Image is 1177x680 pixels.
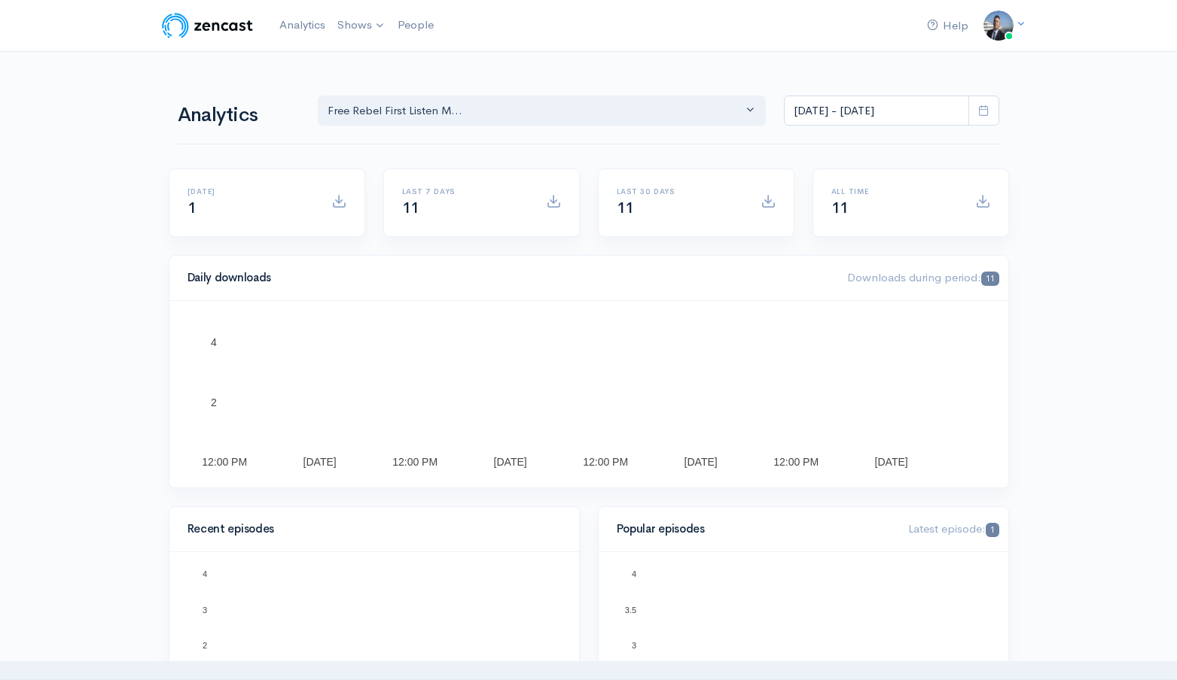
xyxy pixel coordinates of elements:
a: Help [921,10,974,42]
input: analytics date range selector [784,96,969,126]
text: [DATE] [493,456,526,468]
span: Downloads during period: [847,270,999,284]
text: Ep. 1 (Million Do...) [258,396,348,408]
text: 4 [631,569,636,578]
text: 12:00 PM [392,456,438,468]
a: Shows [331,9,392,42]
span: 11 [402,199,419,217]
span: 1 [188,199,197,217]
text: 2 [202,641,206,650]
h6: All time [831,187,957,196]
text: 4 [202,569,206,578]
text: Ep. 5 [428,647,447,656]
svg: A chart. [188,319,990,469]
h4: Recent episodes [188,523,552,536]
button: Free Rebel First Listen M... [318,96,767,126]
a: People [392,9,440,41]
text: 12:00 PM [202,456,247,468]
text: Ep. 2 [238,647,258,656]
text: 4 [211,336,217,348]
text: [DATE] [684,456,717,468]
text: 12:00 PM [773,456,819,468]
h4: Popular episodes [617,523,891,536]
h6: [DATE] [188,187,313,196]
text: 12:00 PM [583,456,628,468]
a: Analytics [273,9,331,41]
img: ZenCast Logo [160,11,255,41]
text: 3 [631,641,636,650]
h6: Last 30 days [617,187,742,196]
text: Ep. 6 (Candy Shop) [828,425,921,437]
span: 11 [617,199,634,217]
span: 11 [831,199,849,217]
span: 11 [981,272,999,286]
img: ... [983,11,1014,41]
text: 3.5 [624,605,636,614]
h1: Analytics [178,105,300,126]
text: 2 [211,396,217,408]
text: [DATE] [874,456,907,468]
text: Ep. 4 [364,647,384,656]
h4: Daily downloads [188,272,830,284]
text: [DATE] [303,456,336,468]
h6: Last 7 days [402,187,528,196]
text: Ep. 3 [301,647,321,656]
text: 3 [202,605,206,614]
span: Latest episode: [908,521,999,536]
text: Ep. 4 ([PERSON_NAME]'s Br...) [609,335,760,348]
span: 1 [986,523,999,537]
text: Ep. 3 ([DATE] Nig...) [446,335,541,348]
div: Free Rebel First Listen M... [328,102,743,120]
